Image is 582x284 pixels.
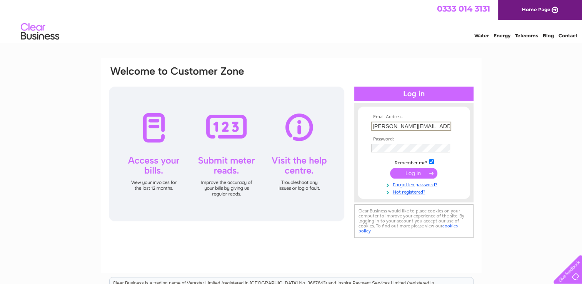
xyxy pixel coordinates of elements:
[371,188,459,195] a: Not registered?
[474,33,489,38] a: Water
[559,33,577,38] a: Contact
[20,20,60,43] img: logo.png
[494,33,510,38] a: Energy
[369,114,459,120] th: Email Address:
[369,137,459,142] th: Password:
[371,180,459,188] a: Forgotten password?
[354,204,474,238] div: Clear Business would like to place cookies on your computer to improve your experience of the sit...
[359,223,458,234] a: cookies policy
[390,168,437,179] input: Submit
[543,33,554,38] a: Blog
[369,158,459,166] td: Remember me?
[110,4,473,37] div: Clear Business is a trading name of Verastar Limited (registered in [GEOGRAPHIC_DATA] No. 3667643...
[515,33,538,38] a: Telecoms
[437,4,490,13] a: 0333 014 3131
